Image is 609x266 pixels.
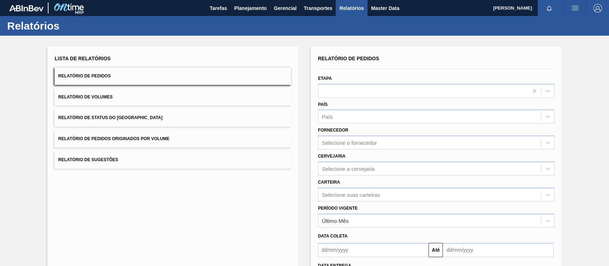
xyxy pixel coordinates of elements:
[58,157,118,162] span: Relatório de Sugestões
[322,191,380,198] div: Selecione suas carteiras
[371,4,399,12] span: Master Data
[570,4,579,12] img: userActions
[322,140,377,146] div: Selecione o fornecedor
[7,22,134,30] h1: Relatórios
[58,115,162,120] span: Relatório de Status do [GEOGRAPHIC_DATA]
[593,4,602,12] img: Logout
[318,128,348,133] label: Fornecedor
[9,5,44,11] img: TNhmsLtSVTkK8tSr43FrP2fwEKptu5GPRR3wAAAABJRU5ErkJggg==
[318,102,328,107] label: País
[55,130,291,148] button: Relatório de Pedidos Originados por Volume
[55,67,291,85] button: Relatório de Pedidos
[318,180,340,185] label: Carteira
[538,3,560,13] button: Notificações
[339,4,364,12] span: Relatórios
[318,206,357,211] label: Período Vigente
[55,109,291,127] button: Relatório de Status do [GEOGRAPHIC_DATA]
[304,4,332,12] span: Transportes
[55,151,291,169] button: Relatório de Sugestões
[318,234,347,239] span: Data coleta
[210,4,227,12] span: Tarefas
[428,243,443,257] button: Até
[443,243,553,257] input: dd/mm/yyyy
[322,218,349,224] div: Último Mês
[55,56,111,61] span: Lista de Relatórios
[322,114,333,120] div: País
[274,4,297,12] span: Gerencial
[58,94,112,99] span: Relatório de Volumes
[322,165,375,172] div: Selecione a cervejaria
[318,76,332,81] label: Etapa
[58,136,169,141] span: Relatório de Pedidos Originados por Volume
[318,154,345,159] label: Cervejaria
[55,88,291,106] button: Relatório de Volumes
[234,4,267,12] span: Planejamento
[318,243,428,257] input: dd/mm/yyyy
[58,73,111,78] span: Relatório de Pedidos
[318,56,379,61] span: Relatório de Pedidos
